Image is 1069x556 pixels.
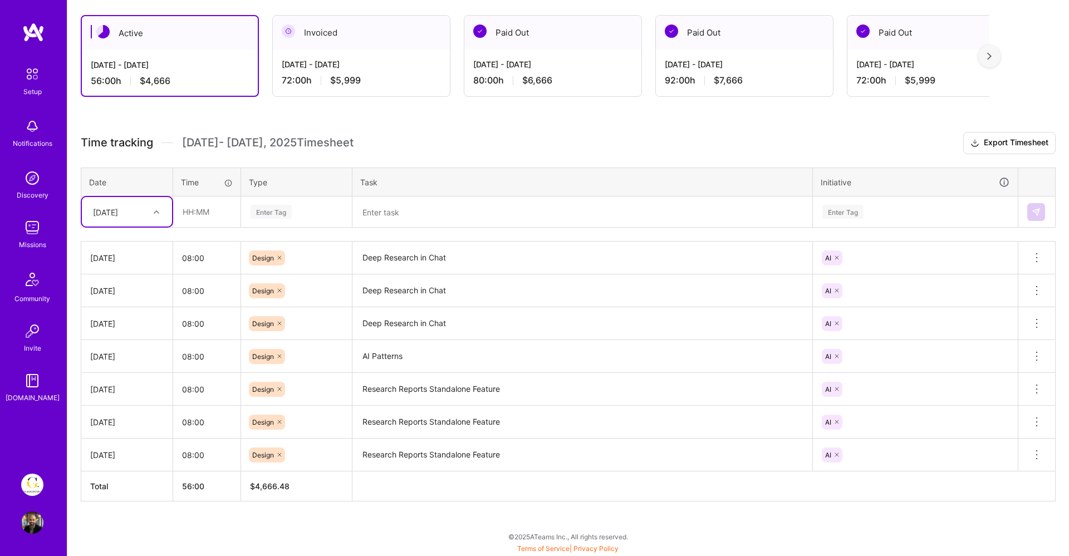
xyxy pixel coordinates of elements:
span: AI [825,352,831,361]
th: Total [81,471,173,501]
textarea: Deep Research in Chat [354,275,811,306]
div: Discovery [17,189,48,201]
a: User Avatar [18,511,46,534]
span: $6,666 [522,75,552,86]
textarea: Research Reports Standalone Feature [354,374,811,405]
input: HH:MM [174,197,240,227]
img: Paid Out [473,24,487,38]
div: [DATE] [90,383,164,395]
i: icon Download [970,137,979,149]
div: [DATE] [90,285,164,297]
div: Community [14,293,50,304]
div: Paid Out [656,16,833,50]
div: Paid Out [464,16,641,50]
th: Date [81,168,173,196]
div: [DATE] - [DATE] [91,59,249,71]
input: HH:MM [173,276,241,306]
span: Design [252,319,274,328]
div: [DATE] - [DATE] [665,58,824,70]
div: Initiative [821,176,1010,189]
img: Paid Out [856,24,870,38]
span: AI [825,418,831,426]
div: Invoiced [273,16,450,50]
span: $4,666 [140,75,170,87]
span: Design [252,352,274,361]
span: AI [825,287,831,295]
div: 80:00 h [473,75,632,86]
a: Guidepoint: Client Platform [18,474,46,496]
div: Enter Tag [822,203,864,220]
span: Design [252,385,274,393]
img: teamwork [21,217,43,239]
input: HH:MM [173,375,241,404]
img: discovery [21,167,43,189]
div: [DATE] - [DATE] [856,58,1016,70]
img: setup [21,62,44,86]
img: Active [96,25,110,38]
div: [DATE] [90,351,164,362]
span: AI [825,319,831,328]
i: icon Chevron [154,209,159,215]
span: | [517,544,619,553]
input: HH:MM [173,440,241,470]
span: Design [252,418,274,426]
span: AI [825,385,831,393]
span: $5,999 [330,75,361,86]
div: [DATE] [93,206,118,218]
img: Paid Out [665,24,678,38]
span: AI [825,254,831,262]
div: Time [181,176,233,188]
div: [DATE] [90,416,164,428]
img: logo [22,22,45,42]
a: Terms of Service [517,544,570,553]
span: Design [252,287,274,295]
span: AI [825,451,831,459]
a: Privacy Policy [573,544,619,553]
th: Type [241,168,352,196]
span: $5,999 [905,75,935,86]
div: [DOMAIN_NAME] [6,392,60,404]
div: Setup [23,86,42,97]
button: Export Timesheet [963,132,1056,154]
textarea: Research Reports Standalone Feature [354,440,811,470]
div: Paid Out [847,16,1024,50]
span: [DATE] - [DATE] , 2025 Timesheet [182,136,354,150]
img: guide book [21,370,43,392]
textarea: AI Patterns [354,341,811,372]
textarea: Deep Research in Chat [354,308,811,339]
input: HH:MM [173,407,241,437]
img: bell [21,115,43,137]
img: User Avatar [21,511,43,534]
img: right [987,52,992,60]
span: $7,666 [714,75,743,86]
div: Missions [19,239,46,250]
img: Submit [1032,208,1041,217]
div: 72:00 h [856,75,1016,86]
div: [DATE] [90,252,164,264]
div: Active [82,16,258,50]
div: [DATE] - [DATE] [282,58,441,70]
div: © 2025 ATeams Inc., All rights reserved. [67,523,1069,550]
textarea: Research Reports Standalone Feature [354,407,811,437]
span: $ 4,666.48 [250,481,290,491]
span: Time tracking [81,136,153,150]
span: Design [252,451,274,459]
span: Design [252,254,274,262]
th: 56:00 [173,471,241,501]
div: 56:00 h [91,75,249,87]
img: Invoiced [282,24,295,38]
div: 72:00 h [282,75,441,86]
div: [DATE] [90,449,164,461]
img: Guidepoint: Client Platform [21,474,43,496]
input: HH:MM [173,243,241,273]
img: Invite [21,320,43,342]
div: [DATE] - [DATE] [473,58,632,70]
th: Task [352,168,813,196]
div: 92:00 h [665,75,824,86]
img: Community [19,266,46,293]
div: [DATE] [90,318,164,329]
input: HH:MM [173,342,241,371]
div: Enter Tag [251,203,292,220]
div: Invite [24,342,41,354]
input: HH:MM [173,309,241,338]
